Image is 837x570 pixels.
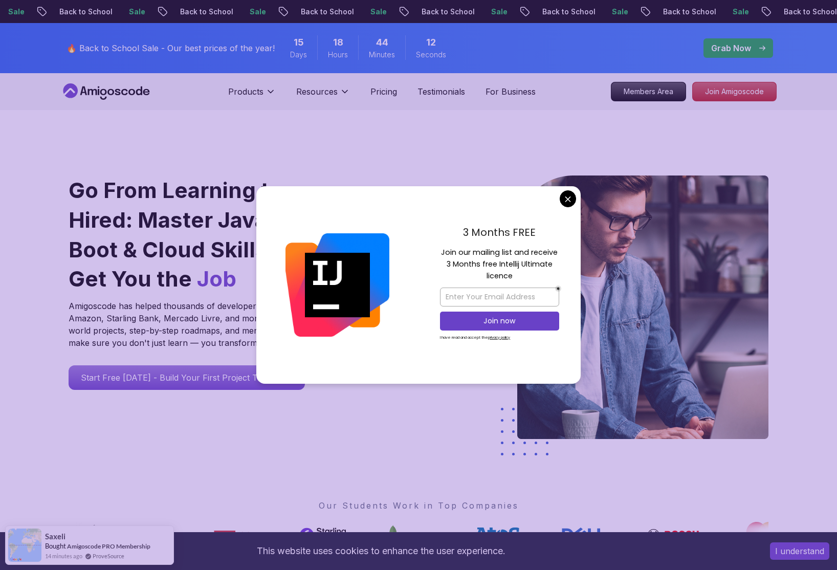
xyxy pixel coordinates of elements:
[69,176,350,294] h1: Go From Learning to Hired: Master Java, Spring Boot & Cloud Skills That Get You the
[294,35,304,50] span: 15 Days
[652,7,722,17] p: Back to School
[296,85,350,106] button: Resources
[69,499,768,512] p: Our Students Work in Top Companies
[328,50,348,60] span: Hours
[45,542,66,550] span: Bought
[517,176,768,439] img: hero
[67,542,150,550] a: Amigoscode PRO Membership
[67,42,275,54] p: 🔥 Back to School Sale - Our best prices of the year!
[416,50,446,60] span: Seconds
[45,552,82,560] span: 14 minutes ago
[169,7,239,17] p: Back to School
[417,85,465,98] a: Testimonials
[118,7,151,17] p: Sale
[290,7,360,17] p: Back to School
[290,50,307,60] span: Days
[480,7,513,17] p: Sale
[8,540,755,562] div: This website uses cookies to enhance the user experience.
[228,85,276,106] button: Products
[197,266,236,292] span: Job
[486,85,536,98] a: For Business
[93,552,124,560] a: ProveSource
[411,7,480,17] p: Back to School
[370,85,397,98] a: Pricing
[426,35,436,50] span: 12 Seconds
[69,300,314,349] p: Amigoscode has helped thousands of developers land roles at Amazon, Starling Bank, Mercado Livre,...
[49,7,118,17] p: Back to School
[296,85,338,98] p: Resources
[8,529,41,562] img: provesource social proof notification image
[69,365,305,390] a: Start Free [DATE] - Build Your First Project This Week
[692,82,777,101] a: Join Amigoscode
[333,35,343,50] span: 18 Hours
[376,35,388,50] span: 44 Minutes
[770,542,829,560] button: Accept cookies
[228,85,263,98] p: Products
[45,532,65,541] span: Saxeli
[711,42,751,54] p: Grab Now
[239,7,272,17] p: Sale
[360,7,392,17] p: Sale
[532,7,601,17] p: Back to School
[693,82,776,101] p: Join Amigoscode
[722,7,755,17] p: Sale
[601,7,634,17] p: Sale
[369,50,395,60] span: Minutes
[611,82,686,101] a: Members Area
